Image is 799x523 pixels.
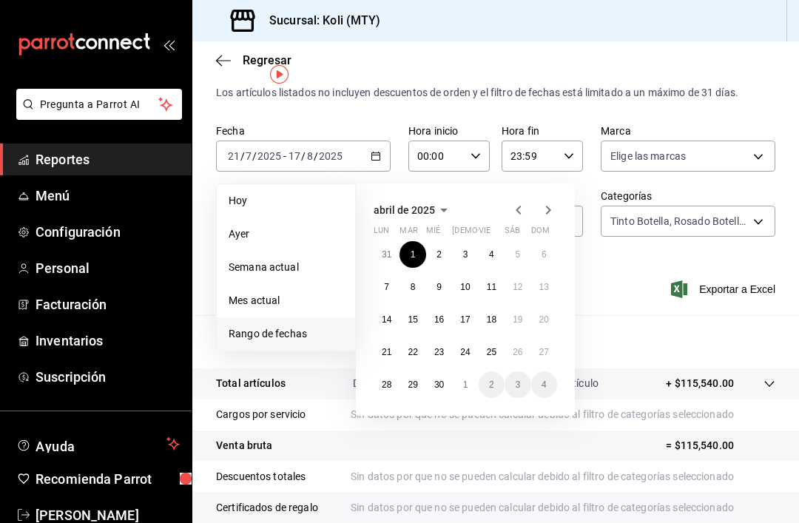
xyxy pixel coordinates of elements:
[229,293,343,308] span: Mes actual
[374,201,453,219] button: abril de 2025
[505,306,530,333] button: 19 de abril de 2025
[479,306,505,333] button: 18 de abril de 2025
[408,379,417,390] abbr: 29 de abril de 2025
[513,282,522,292] abbr: 12 de abril de 2025
[216,407,306,422] p: Cargos por servicio
[36,367,180,387] span: Suscripción
[666,438,775,453] p: = $115,540.00
[505,241,530,268] button: 5 de abril de 2025
[36,435,161,453] span: Ayuda
[531,339,557,365] button: 27 de abril de 2025
[351,500,775,516] p: Sin datos por que no se pueden calcular debido al filtro de categorías seleccionado
[351,407,775,422] p: Sin datos por que no se pueden calcular debido al filtro de categorías seleccionado
[452,339,478,365] button: 24 de abril de 2025
[436,282,442,292] abbr: 9 de abril de 2025
[374,204,435,216] span: abril de 2025
[382,249,391,260] abbr: 31 de marzo de 2025
[610,149,686,163] span: Elige las marcas
[216,469,306,485] p: Descuentos totales
[384,282,389,292] abbr: 7 de abril de 2025
[487,347,496,357] abbr: 25 de abril de 2025
[515,379,520,390] abbr: 3 de mayo de 2025
[460,347,470,357] abbr: 24 de abril de 2025
[163,38,175,50] button: open_drawer_menu
[408,347,417,357] abbr: 22 de abril de 2025
[452,371,478,398] button: 1 de mayo de 2025
[382,314,391,325] abbr: 14 de abril de 2025
[306,150,314,162] input: --
[40,97,159,112] span: Pregunta a Parrot AI
[374,226,389,241] abbr: lunes
[399,226,417,241] abbr: martes
[452,226,539,241] abbr: jueves
[216,438,272,453] p: Venta bruta
[434,314,444,325] abbr: 16 de abril de 2025
[505,371,530,398] button: 3 de mayo de 2025
[479,371,505,398] button: 2 de mayo de 2025
[288,150,301,162] input: --
[460,282,470,292] abbr: 10 de abril de 2025
[36,331,180,351] span: Inventarios
[301,150,306,162] span: /
[515,249,520,260] abbr: 5 de abril de 2025
[318,150,343,162] input: ----
[399,306,425,333] button: 15 de abril de 2025
[374,371,399,398] button: 28 de abril de 2025
[243,53,291,67] span: Regresar
[513,314,522,325] abbr: 19 de abril de 2025
[539,282,549,292] abbr: 13 de abril de 2025
[270,65,289,84] img: Tooltip marker
[229,226,343,242] span: Ayer
[408,314,417,325] abbr: 15 de abril de 2025
[374,274,399,300] button: 7 de abril de 2025
[426,226,440,241] abbr: miércoles
[610,214,748,229] span: Tinto Botella, Rosado Botella, Espumosos Botella, Espumoso Copeo, Copeo Tinto, Copeo Rosado, Cope...
[374,306,399,333] button: 14 de abril de 2025
[351,469,775,485] p: Sin datos por que no se pueden calcular debido al filtro de categorías seleccionado
[542,379,547,390] abbr: 4 de mayo de 2025
[426,306,452,333] button: 16 de abril de 2025
[36,149,180,169] span: Reportes
[601,126,775,136] label: Marca
[513,347,522,357] abbr: 26 de abril de 2025
[502,126,583,136] label: Hora fin
[452,274,478,300] button: 10 de abril de 2025
[460,314,470,325] abbr: 17 de abril de 2025
[36,258,180,278] span: Personal
[408,126,490,136] label: Hora inicio
[227,150,240,162] input: --
[539,314,549,325] abbr: 20 de abril de 2025
[411,282,416,292] abbr: 8 de abril de 2025
[426,371,452,398] button: 30 de abril de 2025
[36,294,180,314] span: Facturación
[16,89,182,120] button: Pregunta a Parrot AI
[240,150,245,162] span: /
[229,260,343,275] span: Semana actual
[374,339,399,365] button: 21 de abril de 2025
[539,347,549,357] abbr: 27 de abril de 2025
[411,249,416,260] abbr: 1 de abril de 2025
[531,371,557,398] button: 4 de mayo de 2025
[382,347,391,357] abbr: 21 de abril de 2025
[399,339,425,365] button: 22 de abril de 2025
[229,193,343,209] span: Hoy
[479,339,505,365] button: 25 de abril de 2025
[216,500,318,516] p: Certificados de regalo
[374,241,399,268] button: 31 de marzo de 2025
[399,371,425,398] button: 29 de abril de 2025
[229,326,343,342] span: Rango de fechas
[674,280,775,298] button: Exportar a Excel
[382,379,391,390] abbr: 28 de abril de 2025
[452,306,478,333] button: 17 de abril de 2025
[314,150,318,162] span: /
[216,53,291,67] button: Regresar
[531,241,557,268] button: 6 de abril de 2025
[426,339,452,365] button: 23 de abril de 2025
[216,376,286,391] p: Total artículos
[489,379,494,390] abbr: 2 de mayo de 2025
[252,150,257,162] span: /
[505,339,530,365] button: 26 de abril de 2025
[505,226,520,241] abbr: sábado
